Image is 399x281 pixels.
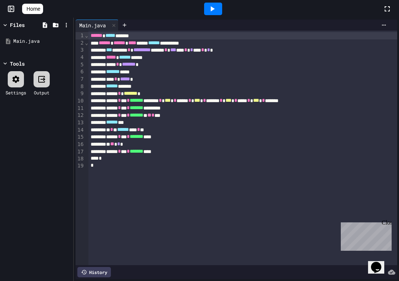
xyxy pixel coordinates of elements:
a: Home [22,4,43,14]
span: Fold line [85,40,88,46]
div: 9 [76,90,85,97]
span: Fold line [85,32,88,38]
div: 13 [76,119,85,126]
div: Main.java [76,21,109,29]
div: History [77,267,111,277]
div: 18 [76,155,85,162]
div: 14 [76,126,85,134]
div: Main.java [13,38,71,45]
iframe: chat widget [338,219,392,251]
div: 4 [76,54,85,61]
div: Chat with us now!Close [3,3,51,47]
div: 1 [76,32,85,39]
div: Tools [10,60,25,67]
div: Settings [6,89,26,96]
div: 10 [76,97,85,105]
div: 12 [76,112,85,119]
div: 8 [76,83,85,90]
div: 7 [76,76,85,83]
div: 3 [76,46,85,54]
div: 19 [76,162,85,169]
div: 16 [76,141,85,148]
div: Main.java [76,20,119,31]
div: 11 [76,105,85,112]
div: 2 [76,39,85,47]
iframe: chat widget [368,251,392,274]
div: Files [10,21,25,29]
div: 17 [76,148,85,156]
div: 5 [76,61,85,69]
span: Home [27,5,40,13]
div: 6 [76,68,85,76]
div: 15 [76,133,85,141]
div: Output [34,89,49,96]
